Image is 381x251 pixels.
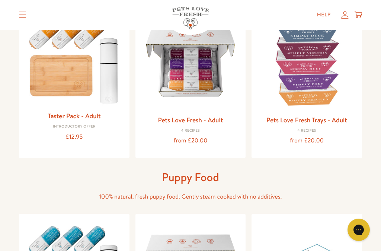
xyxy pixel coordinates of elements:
a: Pets Love Fresh - Adult [158,115,223,125]
img: Pets Love Fresh - Adult [141,13,240,112]
img: Taster Pack - Adult [25,13,124,107]
span: 100% natural, fresh puppy food. Gently steam cooked with no additives. [99,193,282,201]
iframe: Gorgias live chat messenger [344,216,374,244]
div: £12.95 [25,132,124,142]
a: Pets Love Fresh Trays - Adult [266,115,347,125]
img: Pets Love Fresh Trays - Adult [257,13,356,112]
div: from £20.00 [141,136,240,146]
div: 4 Recipes [257,129,356,133]
summary: Translation missing: en.sections.header.menu [13,6,32,24]
a: Help [311,7,337,22]
a: Taster Pack - Adult [48,111,100,120]
h1: Puppy Food [71,170,310,184]
div: 4 Recipes [141,129,240,133]
div: Introductory Offer [25,125,124,129]
div: from £20.00 [257,136,356,146]
img: Pets Love Fresh [172,7,209,29]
